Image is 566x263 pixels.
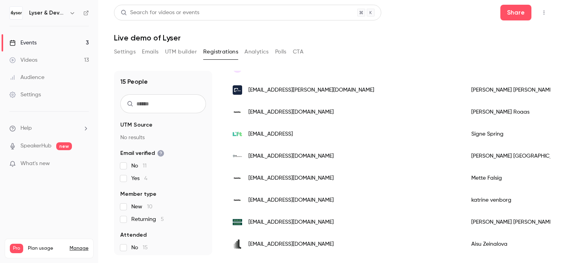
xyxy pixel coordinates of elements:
[248,174,334,182] span: [EMAIL_ADDRESS][DOMAIN_NAME]
[120,121,153,129] span: UTM Source
[144,176,147,181] span: 4
[120,77,148,86] h1: 15 People
[233,85,242,95] img: dk.dlapiper.com
[143,163,147,169] span: 11
[9,56,37,64] div: Videos
[9,39,37,47] div: Events
[131,175,147,182] span: Yes
[233,176,242,180] img: deloitte.dk
[248,108,334,116] span: [EMAIL_ADDRESS][DOMAIN_NAME]
[248,240,334,248] span: [EMAIL_ADDRESS][DOMAIN_NAME]
[114,46,136,58] button: Settings
[142,46,158,58] button: Emails
[248,130,293,138] span: [EMAIL_ADDRESS]
[56,142,72,150] span: new
[233,198,242,202] img: deloitte.dk
[28,245,65,252] span: Plan usage
[121,9,199,17] div: Search for videos or events
[120,134,206,142] p: No results
[10,7,22,19] img: Lyser & Develop Diverse
[233,239,242,249] img: lyser.com
[9,124,89,132] li: help-dropdown-opener
[248,218,334,226] span: [EMAIL_ADDRESS][DOMAIN_NAME]
[233,151,242,161] img: ssidiagnostica.com
[161,217,164,222] span: 5
[248,86,374,94] span: [EMAIL_ADDRESS][PERSON_NAME][DOMAIN_NAME]
[9,74,44,81] div: Audience
[10,244,23,253] span: Pro
[233,129,242,139] img: lft.ai
[120,190,156,198] span: Member type
[165,46,197,58] button: UTM builder
[29,9,66,17] h6: Lyser & Develop Diverse
[79,160,89,167] iframe: Noticeable Trigger
[120,231,147,239] span: Attended
[233,217,242,227] img: developdiverse.com
[131,244,148,252] span: No
[20,160,50,168] span: What's new
[120,149,164,157] span: Email verified
[70,245,88,252] a: Manage
[20,124,32,132] span: Help
[233,110,242,114] img: deloitte.dk
[500,5,531,20] button: Share
[9,91,41,99] div: Settings
[143,245,148,250] span: 15
[131,215,164,223] span: Returning
[147,204,153,210] span: 10
[131,203,153,211] span: New
[131,162,147,170] span: No
[275,46,287,58] button: Polls
[20,142,51,150] a: SpeakerHub
[244,46,269,58] button: Analytics
[114,33,550,42] h1: Live demo of Lyser
[248,196,334,204] span: [EMAIL_ADDRESS][DOMAIN_NAME]
[293,46,303,58] button: CTA
[203,46,238,58] button: Registrations
[248,152,334,160] span: [EMAIL_ADDRESS][DOMAIN_NAME]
